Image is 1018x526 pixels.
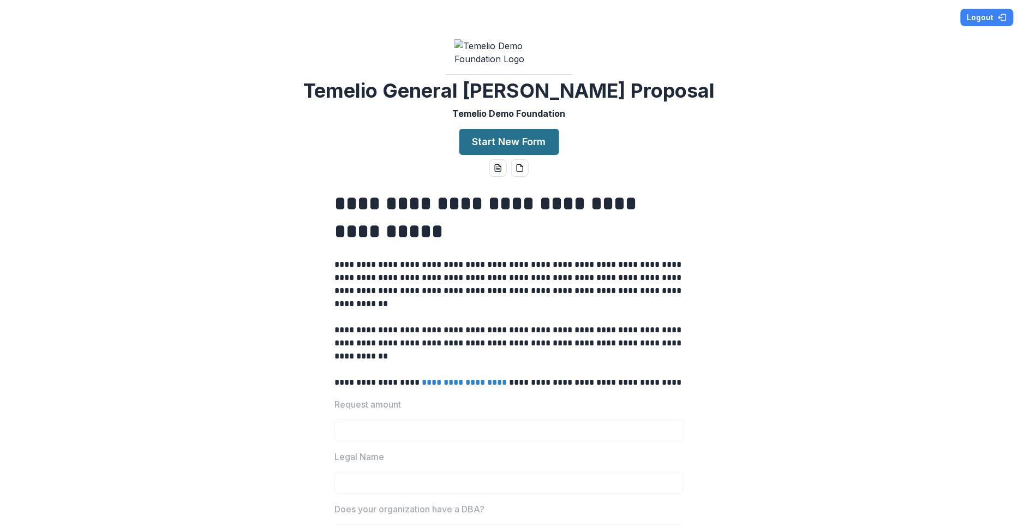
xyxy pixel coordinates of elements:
[334,450,384,463] p: Legal Name
[459,129,559,155] button: Start New Form
[961,9,1014,26] button: Logout
[454,39,564,65] img: Temelio Demo Foundation Logo
[334,503,484,516] p: Does your organization have a DBA?
[511,159,529,177] button: pdf-download
[303,79,715,103] h2: Temelio General [PERSON_NAME] Proposal
[489,159,507,177] button: word-download
[453,107,566,120] p: Temelio Demo Foundation
[334,398,401,411] p: Request amount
